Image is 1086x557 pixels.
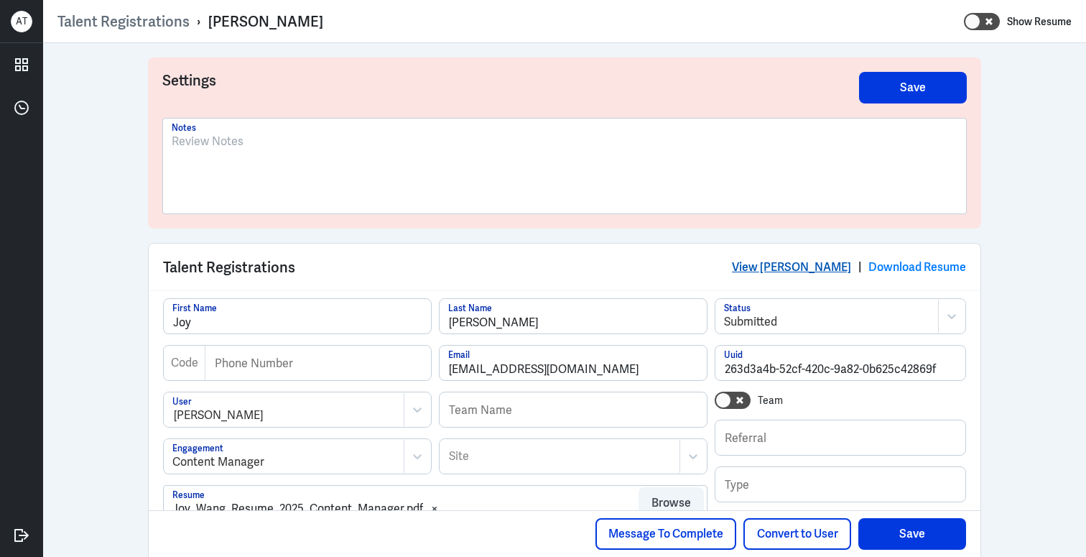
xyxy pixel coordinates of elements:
[162,72,859,103] h3: Settings
[57,12,190,31] a: Talent Registrations
[732,259,966,276] div: |
[164,299,431,333] input: First Name
[715,346,965,380] input: Uuid
[743,518,851,550] button: Convert to User
[172,500,423,517] div: Joy_Wang_Resume_2025_Content_Manager.pdf
[715,420,965,455] input: Referral
[595,518,736,550] button: Message To Complete
[1007,12,1072,31] label: Show Resume
[859,72,967,103] button: Save
[440,346,707,380] input: Email
[208,12,323,31] div: [PERSON_NAME]
[190,12,208,31] p: ›
[732,259,851,275] a: View [PERSON_NAME]
[715,467,965,502] input: Type
[205,346,431,380] input: Phone Number
[639,487,704,519] button: Browse
[858,518,966,550] button: Save
[440,392,707,427] input: Team Name
[149,244,980,290] div: Talent Registrations
[868,259,966,275] a: Download Resume
[758,393,783,408] label: Team
[11,11,32,32] div: A T
[440,299,707,333] input: Last Name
